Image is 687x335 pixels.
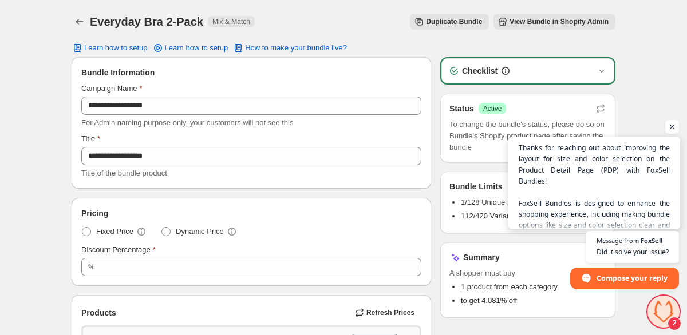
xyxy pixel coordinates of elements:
[81,83,143,94] label: Campaign Name
[81,208,108,219] span: Pricing
[88,261,95,273] div: %
[81,307,116,318] span: Products
[350,305,421,321] button: Refresh Prices
[493,14,615,30] button: View Bundle in Shopify Admin
[461,212,566,220] span: 112/420 Variants Across Bundle
[81,67,155,78] span: Bundle Information
[366,308,414,317] span: Refresh Prices
[72,14,88,30] button: Back
[462,65,498,77] h3: Checklist
[449,119,606,153] span: To change the bundle's status, please do so on Bundle's Shopify product page after saving the bundle
[81,118,293,127] span: For Admin naming purpose only, your customers will not see this
[212,17,250,26] span: Mix & Match
[461,295,606,306] li: to get 4.081% off
[510,17,609,26] span: View Bundle in Shopify Admin
[597,246,669,257] span: Did it solve your issue?
[449,268,606,279] span: A shopper must buy
[449,103,474,114] h3: Status
[426,17,482,26] span: Duplicate Bundle
[176,226,224,237] span: Dynamic Price
[65,40,155,56] button: Learn how to setup
[90,15,203,29] h1: Everyday Bra 2-Pack
[597,237,639,244] span: Message from
[461,281,606,293] li: 1 product from each category
[668,317,681,330] span: 2
[483,104,502,113] span: Active
[96,226,133,237] span: Fixed Price
[81,133,100,145] label: Title
[463,252,500,263] h3: Summary
[648,296,679,327] div: Open chat
[597,268,668,288] span: Compose your reply
[145,40,235,56] a: Learn how to setup
[245,43,347,53] span: How to make your bundle live?
[641,237,662,244] span: FoxSell
[84,43,148,53] span: Learn how to setup
[165,43,228,53] span: Learn how to setup
[449,181,503,192] h3: Bundle Limits
[226,40,354,56] button: How to make your bundle live?
[410,14,489,30] button: Duplicate Bundle
[81,169,167,177] span: Title of the bundle product
[81,244,156,256] label: Discount Percentage
[461,198,536,206] span: 1/128 Unique Products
